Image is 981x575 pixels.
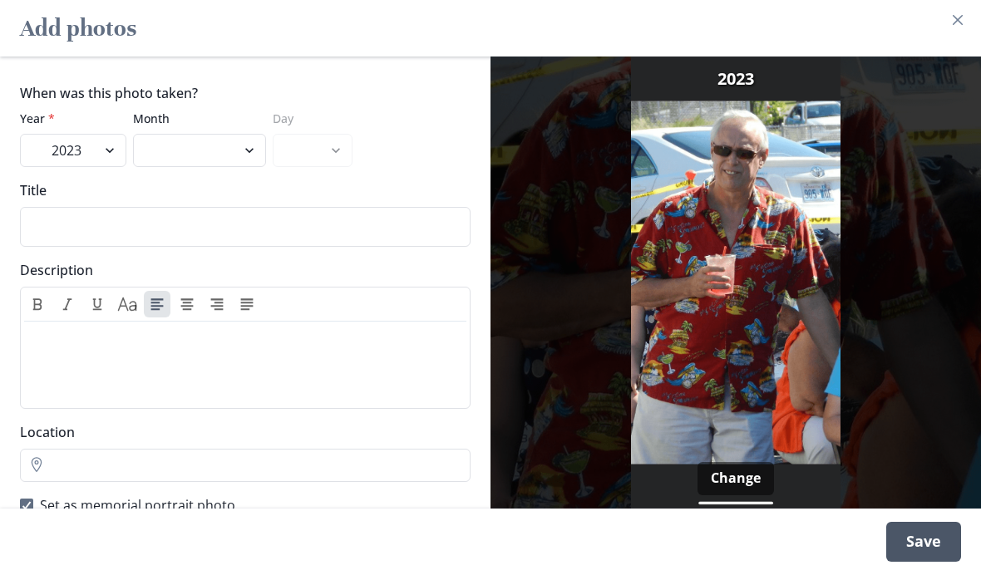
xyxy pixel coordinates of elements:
label: Year [20,110,116,127]
button: Align justify [234,291,260,317]
button: Underline [84,291,111,317]
button: Heading [114,291,140,317]
button: Align center [174,291,200,317]
legend: When was this photo taken? [20,83,198,103]
button: Italic [54,291,81,317]
label: Month [133,110,256,127]
label: Location [20,422,461,442]
label: Description [20,260,461,280]
span: Set as memorial portrait photo. [40,495,239,515]
img: Photo [497,57,974,509]
span: 2023 [717,66,754,91]
button: Bold [24,291,51,317]
div: Save [886,522,961,562]
button: Align right [204,291,230,317]
label: Day [273,110,343,127]
label: Title [20,180,461,200]
select: Month [133,134,266,167]
select: Day [273,134,352,167]
button: Close [944,7,971,33]
button: Align left [144,291,170,317]
h2: Add photos [20,7,136,50]
button: Change [698,462,774,495]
